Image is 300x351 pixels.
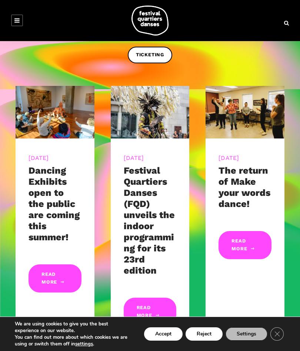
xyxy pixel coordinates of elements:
[124,298,177,326] a: Read More
[124,165,175,276] a: Festival Quartiers Danses (FQD) unveils the indoor programming for its 23rd edition
[131,6,169,36] img: logo-fqd-med
[111,86,190,138] img: R Barbara Diabo 11 crédit Romain Lorraine (30)
[124,154,144,161] a: [DATE]
[128,47,172,63] a: TICKETING
[16,86,94,138] img: 20240905-9595
[226,327,267,341] button: Settings
[29,264,81,292] a: Read More
[136,51,164,59] span: TICKETING
[219,231,271,259] a: Read More
[186,327,223,341] button: Reject
[206,86,284,138] img: CARI, 8 mars 2023-209
[270,327,284,341] button: Close GDPR Cookie Banner
[144,327,183,341] button: Accept
[219,154,239,161] a: [DATE]
[15,334,134,347] p: You can find out more about which cookies we are using or switch them off in .
[29,165,80,243] a: Dancing Exhibits open to the public are coming this summer!
[29,154,49,161] a: [DATE]
[15,321,134,334] p: We are using cookies to give you the best experience on our website.
[219,165,270,209] a: The return of Make your words dance!
[75,341,93,347] button: settings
